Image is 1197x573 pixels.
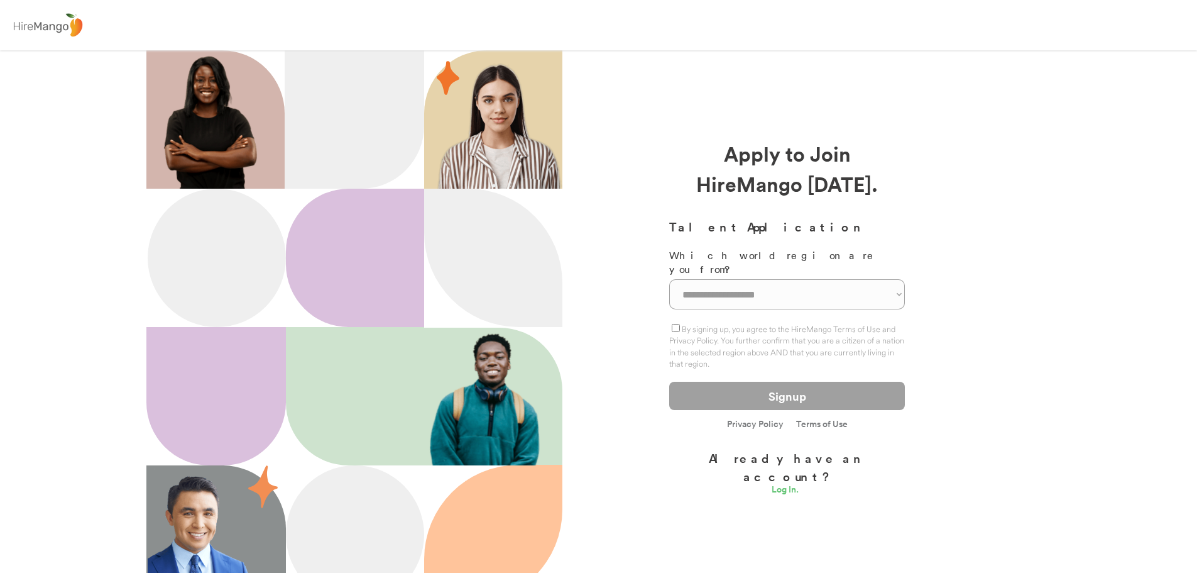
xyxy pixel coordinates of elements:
[437,61,459,95] img: 29
[772,485,803,498] a: Log In.
[9,11,86,40] img: logo%20-%20hiremango%20gray.png
[669,248,905,277] div: Which world region are you from?
[669,138,905,199] div: Apply to Join HireMango [DATE].
[669,382,905,410] button: Signup
[248,465,278,508] img: 55
[425,328,552,465] img: 202x218.png
[727,420,784,430] a: Privacy Policy
[669,218,905,236] h3: Talent Application
[669,324,904,369] label: By signing up, you agree to the HireMango Terms of Use and Privacy Policy. You further confirm th...
[669,449,905,485] div: Already have an account?
[796,420,848,428] a: Terms of Use
[148,189,286,327] img: Ellipse%2012
[437,63,562,189] img: hispanic%20woman.png
[149,50,271,189] img: 200x220.png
